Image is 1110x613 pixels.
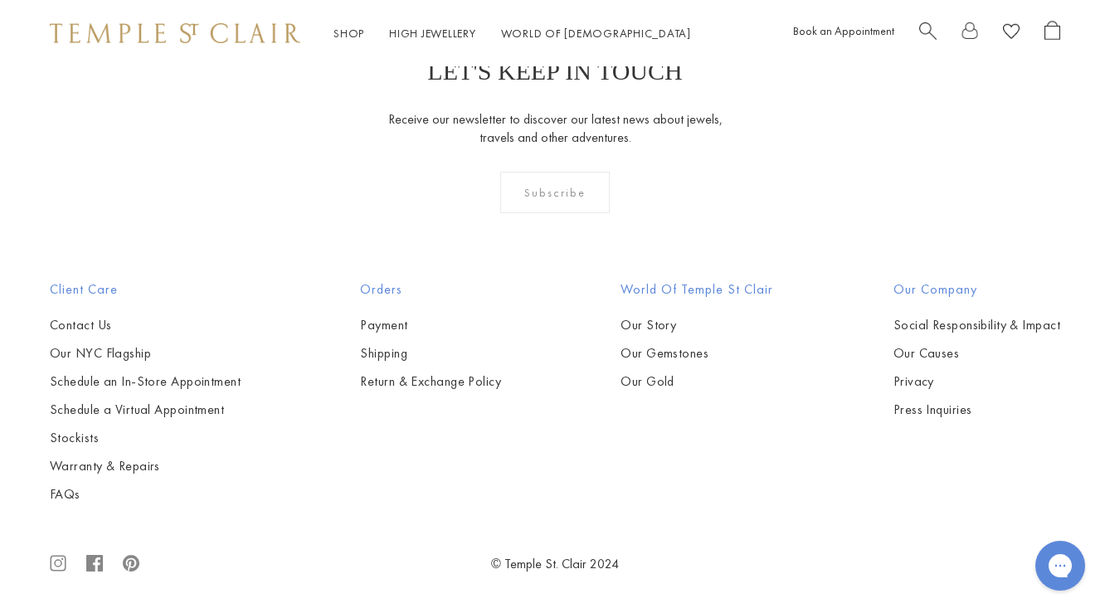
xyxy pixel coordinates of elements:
a: Search [919,21,937,46]
h2: Orders [360,280,501,299]
iframe: Gorgias live chat messenger [1027,535,1093,596]
a: Our Gold [621,372,773,391]
p: LET'S KEEP IN TOUCH [427,57,682,85]
a: High JewelleryHigh Jewellery [389,26,476,41]
a: Shipping [360,344,501,362]
a: Warranty & Repairs [50,457,241,475]
h2: Client Care [50,280,241,299]
a: Our Gemstones [621,344,773,362]
a: Contact Us [50,316,241,334]
a: FAQs [50,485,241,504]
a: Stockists [50,429,241,447]
a: Our Causes [893,344,1060,362]
a: View Wishlist [1003,21,1020,46]
a: Schedule an In-Store Appointment [50,372,241,391]
a: ShopShop [333,26,364,41]
div: Subscribe [500,172,611,213]
a: Our NYC Flagship [50,344,241,362]
a: Return & Exchange Policy [360,372,501,391]
a: © Temple St. Clair 2024 [491,555,619,572]
h2: World of Temple St Clair [621,280,773,299]
a: Open Shopping Bag [1044,21,1060,46]
a: Our Story [621,316,773,334]
a: World of [DEMOGRAPHIC_DATA]World of [DEMOGRAPHIC_DATA] [501,26,691,41]
img: Temple St. Clair [50,23,300,43]
a: Book an Appointment [793,23,894,38]
p: Receive our newsletter to discover our latest news about jewels, travels and other adventures. [387,110,723,147]
a: Schedule a Virtual Appointment [50,401,241,419]
h2: Our Company [893,280,1060,299]
a: Payment [360,316,501,334]
a: Press Inquiries [893,401,1060,419]
a: Social Responsibility & Impact [893,316,1060,334]
nav: Main navigation [333,23,691,44]
a: Privacy [893,372,1060,391]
